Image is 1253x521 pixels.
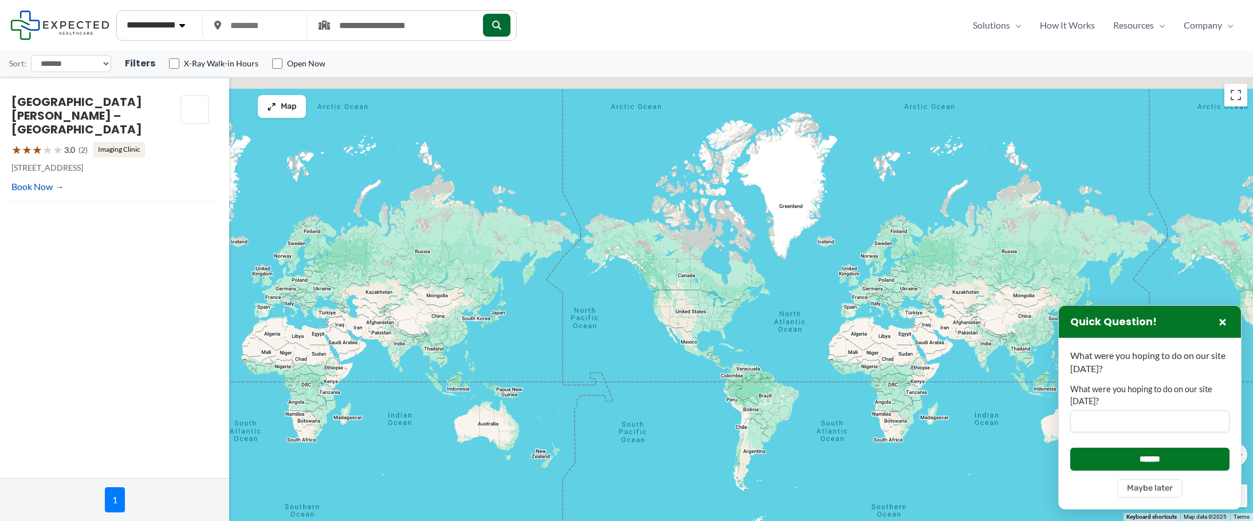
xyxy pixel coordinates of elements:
[1070,315,1157,329] h3: Quick Question!
[105,487,125,512] span: 1
[22,139,32,160] span: ★
[10,10,109,40] img: Expected Healthcare Logo - side, dark font, small
[53,139,63,160] span: ★
[1216,315,1230,329] button: Close
[267,102,276,111] img: Maximize
[1010,17,1022,34] span: Menu Toggle
[11,139,22,160] span: ★
[1222,17,1234,34] span: Menu Toggle
[32,139,42,160] span: ★
[281,102,297,112] span: Map
[78,143,88,157] span: (2)
[184,58,258,69] label: X-Ray Walk-in Hours
[1070,384,1230,407] label: What were you hoping to do on our site [DATE]?
[1117,479,1183,498] button: Maybe later
[93,142,145,157] span: Imaging Clinic
[973,17,1010,34] span: Solutions
[1040,17,1095,34] span: How It Works
[1104,17,1175,34] a: ResourcesMenu Toggle
[1224,84,1247,106] button: Toggle fullscreen view
[1175,17,1243,34] a: CompanyMenu Toggle
[9,56,26,71] label: Sort:
[258,95,306,118] button: Map
[125,58,155,70] h3: Filters
[11,94,142,137] a: [GEOGRAPHIC_DATA][PERSON_NAME] – [GEOGRAPHIC_DATA]
[42,139,53,160] span: ★
[64,143,75,157] span: 3.0
[287,58,325,69] label: Open Now
[181,96,209,124] img: Saint Joseph Diagnostic Center – Burbank
[1113,17,1154,34] span: Resources
[11,178,64,195] a: Book Now
[1126,513,1177,521] button: Keyboard shortcuts
[1184,514,1227,520] span: Map data ©2025
[1154,17,1165,34] span: Menu Toggle
[1184,17,1222,34] span: Company
[1234,514,1250,520] a: Terms (opens in new tab)
[1070,349,1230,375] p: What were you hoping to do on our site [DATE]?
[1031,17,1104,34] a: How It Works
[964,17,1031,34] a: SolutionsMenu Toggle
[11,160,180,175] p: [STREET_ADDRESS]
